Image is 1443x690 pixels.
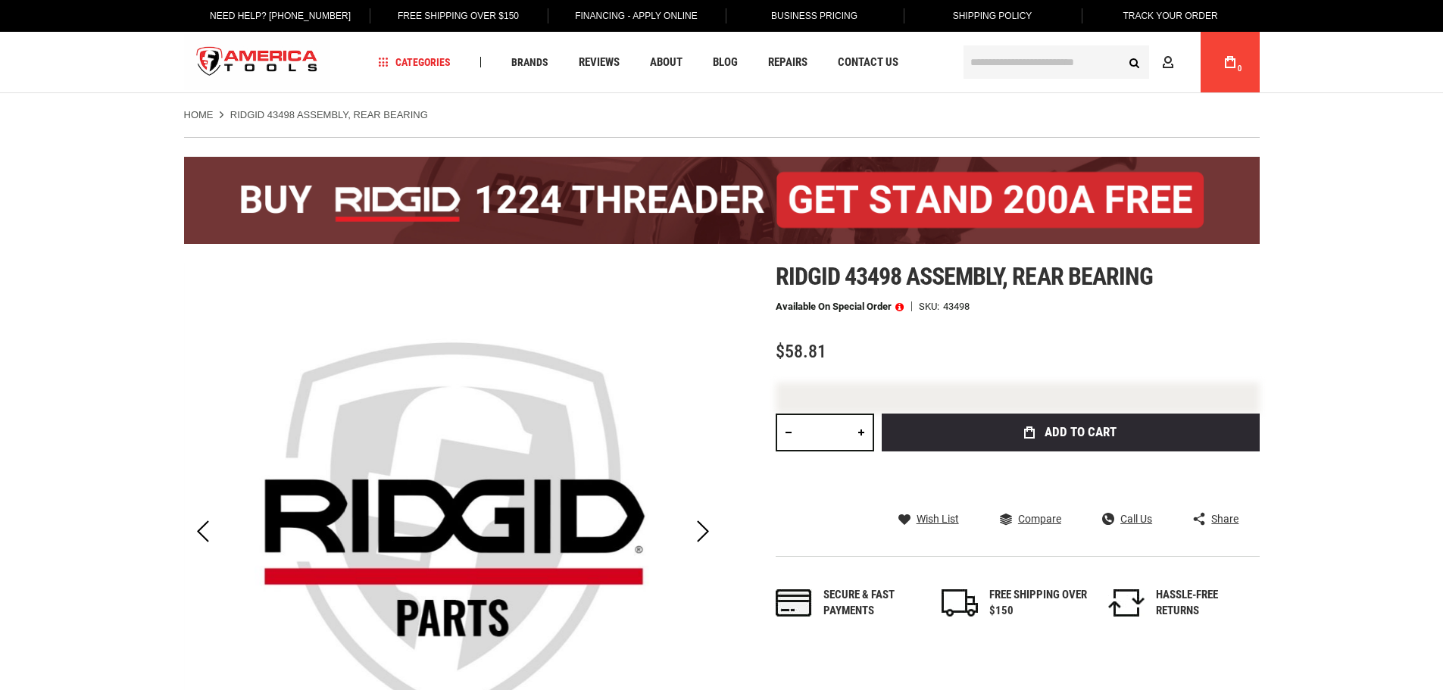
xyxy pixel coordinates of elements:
div: 43498 [943,301,970,311]
a: Home [184,108,214,122]
button: Add to Cart [882,414,1260,451]
span: 0 [1238,64,1242,73]
span: Add to Cart [1045,426,1117,439]
span: Ridgid 43498 assembly, rear bearing [776,262,1153,291]
span: Categories [378,57,451,67]
span: Share [1211,514,1238,524]
span: Wish List [917,514,959,524]
a: 0 [1216,32,1245,92]
a: Reviews [572,52,626,73]
span: Shipping Policy [953,11,1032,21]
div: HASSLE-FREE RETURNS [1156,587,1254,620]
img: payments [776,589,812,617]
p: Available on Special Order [776,301,904,312]
img: shipping [942,589,978,617]
img: America Tools [184,34,331,91]
img: BOGO: Buy the RIDGID® 1224 Threader (26092), get the 92467 200A Stand FREE! [184,157,1260,244]
span: Blog [713,57,738,68]
a: Blog [706,52,745,73]
strong: SKU [919,301,943,311]
span: Repairs [768,57,807,68]
span: $58.81 [776,341,826,362]
a: About [643,52,689,73]
div: Secure & fast payments [823,587,922,620]
a: Contact Us [831,52,905,73]
span: Contact Us [838,57,898,68]
span: About [650,57,682,68]
a: Categories [371,52,458,73]
span: Call Us [1120,514,1152,524]
a: store logo [184,34,331,91]
img: returns [1108,589,1145,617]
a: Compare [1000,512,1061,526]
a: Brands [504,52,555,73]
span: Reviews [579,57,620,68]
span: Brands [511,57,548,67]
strong: RIDGID 43498 ASSEMBLY, REAR BEARING [230,109,428,120]
a: Wish List [898,512,959,526]
span: Compare [1018,514,1061,524]
button: Search [1120,48,1149,76]
a: Repairs [761,52,814,73]
div: FREE SHIPPING OVER $150 [989,587,1088,620]
a: Call Us [1102,512,1152,526]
